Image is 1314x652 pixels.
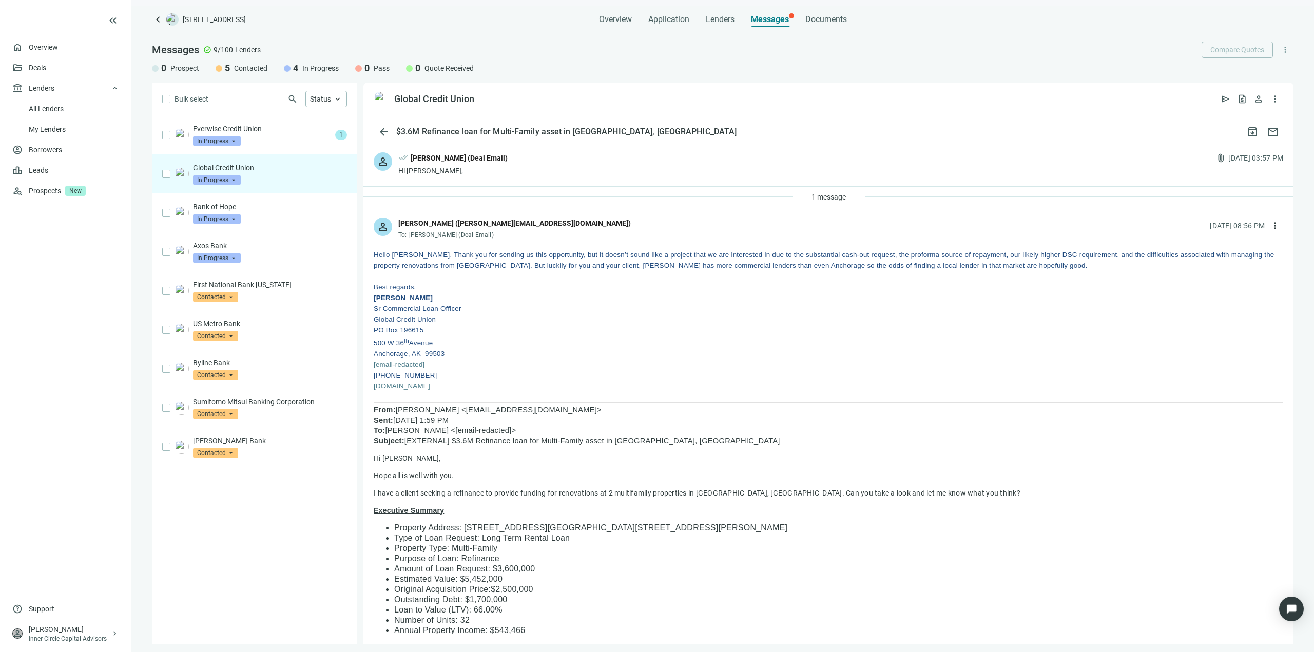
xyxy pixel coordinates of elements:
span: search [287,94,298,104]
a: Deals [29,64,46,72]
a: Overview [29,43,58,51]
button: more_vert [1267,218,1283,234]
span: help [12,604,23,614]
span: 5 [225,62,230,74]
span: Contacted [193,331,238,341]
div: To: [398,231,631,239]
p: Everwise Credit Union [193,124,331,134]
span: 1 [335,130,347,140]
img: 96e0fafb-c641-46b8-873c-69911cf44df2.png [175,284,189,298]
div: $3.6M Refinance loan for Multi-Family asset in [GEOGRAPHIC_DATA], [GEOGRAPHIC_DATA] [394,127,739,137]
span: Contacted [193,292,238,302]
span: request_quote [1237,94,1247,104]
span: In Progress [302,63,339,73]
img: a875f2cc-f3b6-437c-a177-a5e10b6d28fb [175,206,189,220]
img: 4cf2550b-7756-46e2-8d44-f8b267530c12.png [175,362,189,376]
span: person [377,155,389,168]
span: 0 [161,62,166,74]
div: Hi [PERSON_NAME], [398,166,508,176]
span: Pass [374,63,390,73]
button: send [1218,91,1234,107]
button: more_vert [1267,91,1283,107]
a: keyboard_arrow_left [152,13,164,26]
a: All Lenders [29,105,64,113]
button: request_quote [1234,91,1250,107]
span: Contacted [193,448,238,458]
a: Leads [29,166,48,174]
span: more_vert [1270,94,1280,104]
span: more_vert [1270,221,1280,231]
span: 1 message [811,193,846,201]
div: [PERSON_NAME] [29,624,111,635]
button: arrow_back [374,122,394,142]
span: archive [1246,126,1259,138]
span: 4 [293,62,298,74]
a: Borrowers [29,146,62,154]
span: Contacted [234,63,267,73]
span: Quote Received [424,63,474,73]
img: 1c395672-3075-4ae1-8e4b-dd739d13a33a [175,323,189,337]
span: keyboard_arrow_right [111,629,119,638]
span: keyboard_arrow_up [333,94,342,104]
span: mail [1267,126,1279,138]
p: US Metro Bank [193,319,347,329]
p: Byline Bank [193,358,347,368]
span: done_all [398,152,409,166]
span: more_vert [1281,45,1290,54]
img: 922fd012-2038-42db-9eb2-6e01f82d6a52.png [175,167,189,181]
div: [DATE] 03:57 PM [1228,152,1283,164]
button: 1 message [803,189,855,205]
p: Sumitomo Mitsui Banking Corporation [193,397,347,407]
span: [STREET_ADDRESS] [183,14,246,25]
span: arrow_back [378,126,390,138]
span: Prospect [170,63,199,73]
span: 9/100 [214,45,233,55]
span: person [12,628,23,639]
span: check_circle [203,46,211,54]
span: Application [648,14,689,25]
div: [PERSON_NAME] ([PERSON_NAME][EMAIL_ADDRESS][DOMAIN_NAME]) [398,218,631,229]
span: In Progress [193,253,241,263]
span: In Progress [193,214,241,224]
p: Axos Bank [193,241,347,251]
p: Bank of Hope [193,202,347,212]
div: [DATE] 08:56 PM [1210,220,1265,231]
span: keyboard_arrow_up [111,84,119,92]
img: 922fd012-2038-42db-9eb2-6e01f82d6a52.png [374,91,390,107]
a: My Lenders [29,125,66,133]
button: archive [1242,122,1263,142]
span: 0 [415,62,420,74]
span: person [377,221,389,233]
span: [PERSON_NAME] (Deal Email) [409,231,494,239]
span: Documents [805,14,847,25]
span: attach_file [1216,153,1226,163]
button: mail [1263,122,1283,142]
span: person [1253,94,1264,104]
img: deal-logo [166,13,179,26]
span: 0 [364,62,370,74]
span: Lenders [29,78,54,98]
span: Contacted [193,409,238,419]
span: In Progress [193,136,241,146]
span: keyboard_double_arrow_left [107,14,119,27]
span: Messages [152,44,199,56]
span: Support [29,604,54,614]
span: Lenders [706,14,735,25]
p: First National Bank [US_STATE] [193,280,347,290]
span: In Progress [193,175,241,185]
img: 85cc5686-cbfb-4092-b6a7-d9e9e3daedf0 [175,128,189,142]
span: New [65,186,86,196]
span: Bulk select [175,93,208,105]
span: account_balance [12,83,23,93]
div: [PERSON_NAME] (Deal Email) [411,152,508,164]
div: Inner Circle Capital Advisors [29,635,111,643]
div: Prospects [29,181,119,201]
div: Open Intercom Messenger [1279,597,1304,621]
button: more_vert [1277,42,1293,58]
span: Status [310,95,331,103]
span: Lenders [235,45,261,55]
button: Compare Quotes [1202,42,1273,58]
a: ProspectsNew [29,181,119,201]
span: Contacted [193,370,238,380]
span: Overview [599,14,632,25]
